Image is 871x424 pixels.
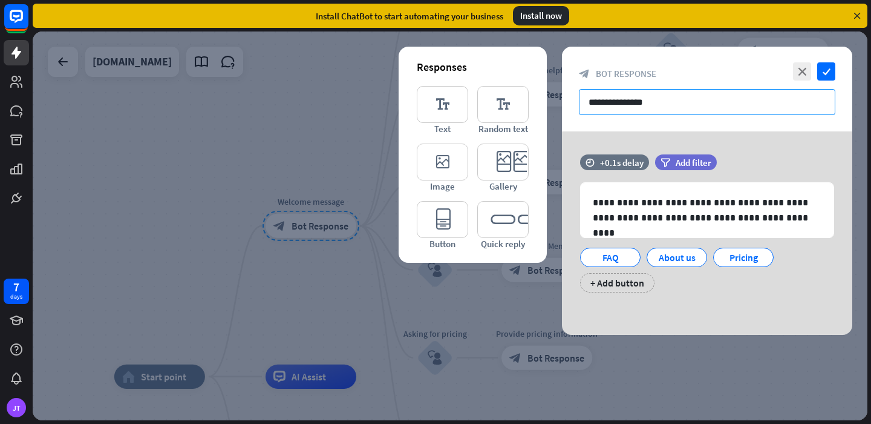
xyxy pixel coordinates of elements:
span: Add filter [676,157,711,168]
i: close [793,62,811,81]
div: About us [657,248,697,267]
div: Install ChatBot to start automating your business [316,10,503,22]
i: filter [661,158,670,167]
i: block_bot_response [579,68,590,79]
i: time [586,158,595,167]
span: Bot Response [596,68,656,79]
a: 7 days [4,279,29,304]
button: Open LiveChat chat widget [10,5,46,41]
div: + Add button [580,273,654,293]
i: check [817,62,835,81]
div: JT [7,398,26,417]
div: Pricing [723,248,763,267]
div: days [10,293,22,301]
div: FAQ [590,248,630,267]
div: Install now [513,6,569,25]
div: 7 [13,282,19,293]
div: +0.1s delay [600,157,644,168]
